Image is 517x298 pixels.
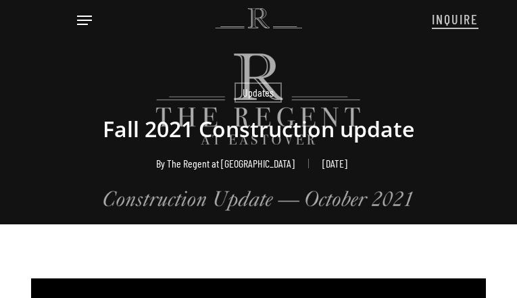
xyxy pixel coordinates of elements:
a: INQUIRE [432,4,478,32]
span: INQUIRE [432,11,478,27]
a: Navigation Menu [77,14,92,27]
a: The Regent at [GEOGRAPHIC_DATA] [167,157,295,170]
span: By [156,159,165,168]
span: [DATE] [308,159,361,168]
a: Updates [235,82,282,103]
h1: Fall 2021 Construction update [31,103,486,155]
